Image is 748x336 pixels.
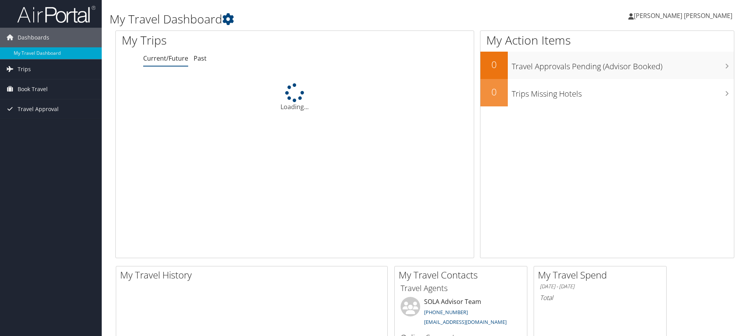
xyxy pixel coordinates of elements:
h2: 0 [480,85,508,99]
h2: My Travel Spend [538,268,666,282]
h1: My Travel Dashboard [110,11,530,27]
h2: My Travel History [120,268,387,282]
h6: Total [540,293,660,302]
a: [PHONE_NUMBER] [424,309,468,316]
h1: My Action Items [480,32,734,49]
h2: My Travel Contacts [399,268,527,282]
h3: Trips Missing Hotels [512,84,734,99]
li: SOLA Advisor Team [397,297,525,329]
a: 0Trips Missing Hotels [480,79,734,106]
span: Book Travel [18,79,48,99]
span: Trips [18,59,31,79]
h2: 0 [480,58,508,71]
a: Past [194,54,207,63]
span: Dashboards [18,28,49,47]
img: airportal-logo.png [17,5,95,23]
h6: [DATE] - [DATE] [540,283,660,290]
span: [PERSON_NAME] [PERSON_NAME] [634,11,732,20]
a: [PERSON_NAME] [PERSON_NAME] [628,4,740,27]
h3: Travel Approvals Pending (Advisor Booked) [512,57,734,72]
a: 0Travel Approvals Pending (Advisor Booked) [480,52,734,79]
h3: Travel Agents [401,283,521,294]
a: Current/Future [143,54,188,63]
div: Loading... [116,83,474,111]
h1: My Trips [122,32,319,49]
a: [EMAIL_ADDRESS][DOMAIN_NAME] [424,318,507,325]
span: Travel Approval [18,99,59,119]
